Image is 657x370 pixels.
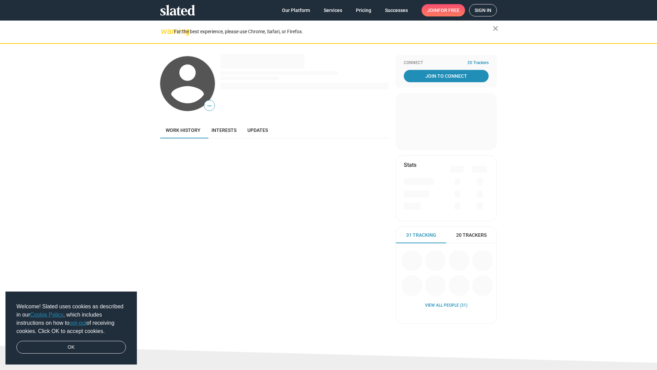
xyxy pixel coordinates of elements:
[69,320,87,326] a: opt-out
[404,70,489,82] a: Join To Connect
[204,101,215,110] span: —
[16,341,126,354] a: dismiss cookie message
[385,4,408,16] span: Successes
[404,60,489,66] div: Connect
[425,303,467,308] a: View all People (31)
[276,4,315,16] a: Our Platform
[206,122,242,138] a: Interests
[404,161,416,169] mat-card-title: Stats
[282,4,310,16] span: Our Platform
[174,27,493,36] div: For the best experience, please use Chrome, Safari, or Firefox.
[456,232,487,238] span: 20 Trackers
[211,127,236,133] span: Interests
[491,24,500,33] mat-icon: close
[406,232,436,238] span: 31 Tracking
[318,4,348,16] a: Services
[467,60,489,66] span: 20 Trackers
[166,127,201,133] span: Work history
[242,122,273,138] a: Updates
[356,4,371,16] span: Pricing
[161,27,169,35] mat-icon: warning
[160,122,206,138] a: Work history
[247,127,268,133] span: Updates
[30,312,63,318] a: Cookie Policy
[475,4,491,16] span: Sign in
[427,4,460,16] span: Join
[350,4,377,16] a: Pricing
[422,4,465,16] a: Joinfor free
[5,292,137,365] div: cookieconsent
[379,4,413,16] a: Successes
[324,4,342,16] span: Services
[469,4,497,16] a: Sign in
[405,70,487,82] span: Join To Connect
[438,4,460,16] span: for free
[16,303,126,335] span: Welcome! Slated uses cookies as described in our , which includes instructions on how to of recei...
